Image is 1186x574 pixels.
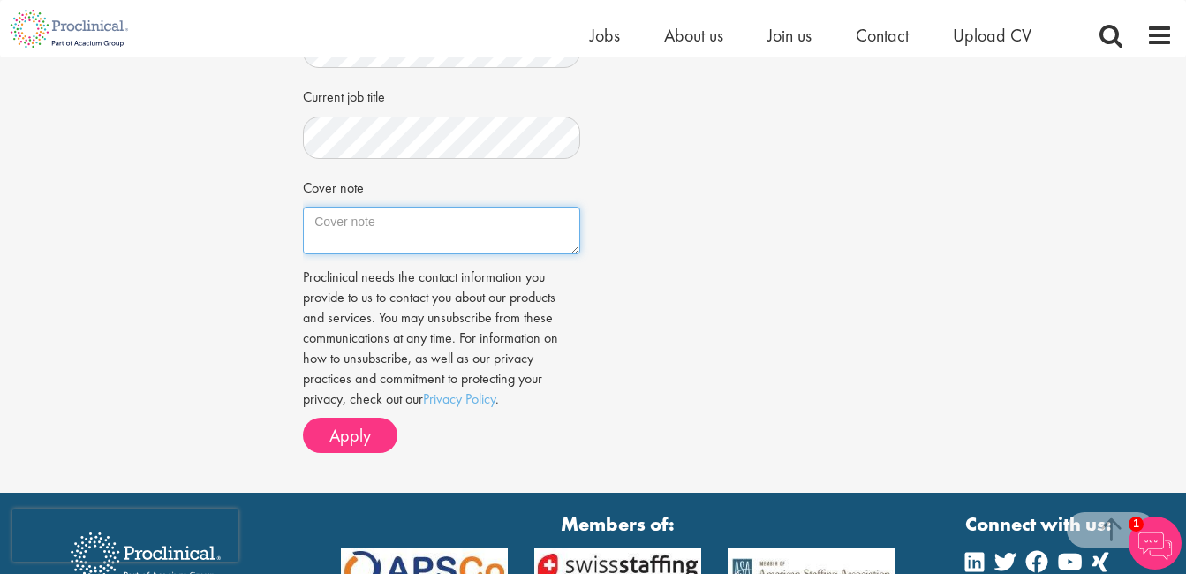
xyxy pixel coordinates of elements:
[341,510,895,538] strong: Members of:
[953,24,1031,47] a: Upload CV
[12,509,238,562] iframe: reCAPTCHA
[856,24,909,47] a: Contact
[303,268,579,409] p: Proclinical needs the contact information you provide to us to contact you about our products and...
[423,389,495,408] a: Privacy Policy
[329,424,371,447] span: Apply
[303,418,397,453] button: Apply
[965,510,1115,538] strong: Connect with us:
[590,24,620,47] a: Jobs
[767,24,812,47] a: Join us
[664,24,723,47] a: About us
[303,81,385,108] label: Current job title
[1129,517,1182,570] img: Chatbot
[1129,517,1144,532] span: 1
[303,172,364,199] label: Cover note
